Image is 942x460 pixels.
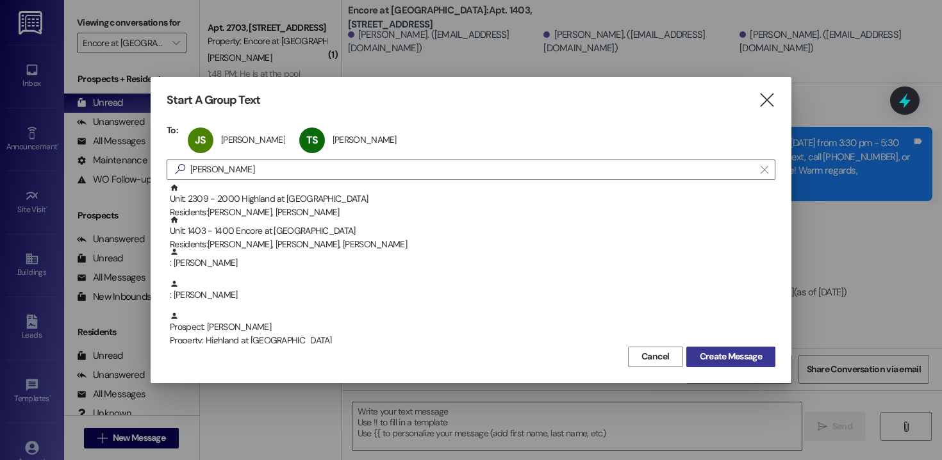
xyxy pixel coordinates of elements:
[170,183,775,220] div: Unit: 2309 - 2000 Highland at [GEOGRAPHIC_DATA]
[167,93,260,108] h3: Start A Group Text
[170,238,775,251] div: Residents: [PERSON_NAME], [PERSON_NAME], [PERSON_NAME]
[195,133,206,147] span: JS
[170,215,775,252] div: Unit: 1403 - 1400 Encore at [GEOGRAPHIC_DATA]
[700,350,762,363] span: Create Message
[641,350,670,363] span: Cancel
[170,163,190,176] i: 
[754,160,775,179] button: Clear text
[170,311,775,348] div: Prospect: [PERSON_NAME]
[628,347,683,367] button: Cancel
[170,247,775,270] div: : [PERSON_NAME]
[686,347,775,367] button: Create Message
[761,165,768,175] i: 
[170,279,775,302] div: : [PERSON_NAME]
[333,134,397,145] div: [PERSON_NAME]
[758,94,775,107] i: 
[167,183,775,215] div: Unit: 2309 - 2000 Highland at [GEOGRAPHIC_DATA]Residents:[PERSON_NAME], [PERSON_NAME]
[190,161,754,179] input: Search for any contact or apartment
[221,134,285,145] div: [PERSON_NAME]
[167,279,775,311] div: : [PERSON_NAME]
[167,215,775,247] div: Unit: 1403 - 1400 Encore at [GEOGRAPHIC_DATA]Residents:[PERSON_NAME], [PERSON_NAME], [PERSON_NAME]
[306,133,318,147] span: TS
[170,206,775,219] div: Residents: [PERSON_NAME], [PERSON_NAME]
[167,124,178,136] h3: To:
[167,311,775,343] div: Prospect: [PERSON_NAME]Property: Highland at [GEOGRAPHIC_DATA]
[170,334,775,347] div: Property: Highland at [GEOGRAPHIC_DATA]
[167,247,775,279] div: : [PERSON_NAME]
